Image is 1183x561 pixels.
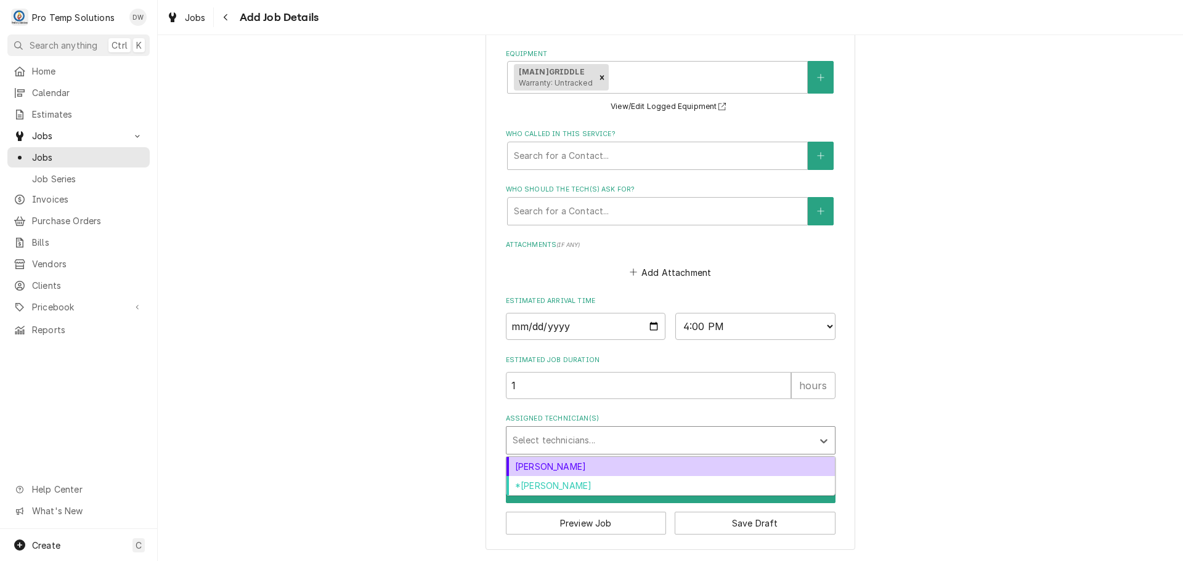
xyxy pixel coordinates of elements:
div: Dana Williams's Avatar [129,9,147,26]
span: Warranty: Untracked [519,78,593,87]
span: Reports [32,323,144,336]
div: Pro Temp Solutions [32,11,115,24]
span: Estimates [32,108,144,121]
div: Attachments [506,240,835,281]
button: View/Edit Logged Equipment [609,99,732,115]
span: Clients [32,279,144,292]
div: Assigned Technician(s) [506,414,835,454]
span: ( if any ) [556,241,580,248]
div: hours [791,372,835,399]
a: Go to Help Center [7,479,150,499]
span: Pricebook [32,301,125,313]
span: Home [32,65,144,78]
a: Go to What's New [7,501,150,521]
label: Who called in this service? [506,129,835,139]
a: Job Series [7,169,150,189]
button: Save Draft [675,512,835,535]
a: Bills [7,232,150,252]
span: Create [32,540,60,551]
span: Vendors [32,257,144,270]
div: Button Group [506,480,835,535]
span: Calendar [32,86,144,99]
span: Purchase Orders [32,214,144,227]
a: Jobs [7,147,150,167]
strong: [MAIN] GRIDDLE [519,67,585,76]
input: Date [506,313,666,340]
div: Estimated Job Duration [506,355,835,399]
a: Go to Pricebook [7,297,150,317]
button: Create New Equipment [808,61,834,94]
div: P [11,9,28,26]
span: Jobs [32,129,125,142]
a: Vendors [7,254,150,274]
button: Navigate back [216,7,236,27]
div: [PERSON_NAME] [506,457,835,476]
div: DW [129,9,147,26]
svg: Create New Contact [817,151,824,160]
label: Who should the tech(s) ask for? [506,185,835,195]
span: Ctrl [112,39,128,52]
a: Clients [7,275,150,296]
span: Add Job Details [236,9,319,26]
span: K [136,39,142,52]
span: Search anything [30,39,97,52]
select: Time Select [675,313,835,340]
a: Calendar [7,83,150,103]
button: Create New Contact [808,197,834,225]
button: Add Attachment [627,264,713,281]
label: Estimated Arrival Time [506,296,835,306]
div: *[PERSON_NAME] [506,476,835,495]
label: Assigned Technician(s) [506,414,835,424]
div: Button Group Row [506,503,835,535]
div: Who called in this service? [506,129,835,169]
span: Help Center [32,483,142,496]
a: Home [7,61,150,81]
span: Job Series [32,172,144,185]
span: Invoices [32,193,144,206]
a: Jobs [161,7,211,28]
span: Jobs [185,11,206,24]
a: Purchase Orders [7,211,150,231]
div: Pro Temp Solutions's Avatar [11,9,28,26]
button: Preview Job [506,512,667,535]
button: Create New Contact [808,142,834,170]
div: Equipment [506,49,835,115]
div: Remove [object Object] [595,64,609,91]
span: C [136,539,142,552]
a: Estimates [7,104,150,124]
svg: Create New Contact [817,207,824,216]
div: Estimated Arrival Time [506,296,835,340]
a: Reports [7,320,150,340]
span: Jobs [32,151,144,164]
span: What's New [32,504,142,517]
a: Go to Jobs [7,126,150,146]
svg: Create New Equipment [817,73,824,82]
label: Attachments [506,240,835,250]
span: Bills [32,236,144,249]
button: Search anythingCtrlK [7,34,150,56]
label: Estimated Job Duration [506,355,835,365]
a: Invoices [7,189,150,209]
label: Equipment [506,49,835,59]
div: Who should the tech(s) ask for? [506,185,835,225]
